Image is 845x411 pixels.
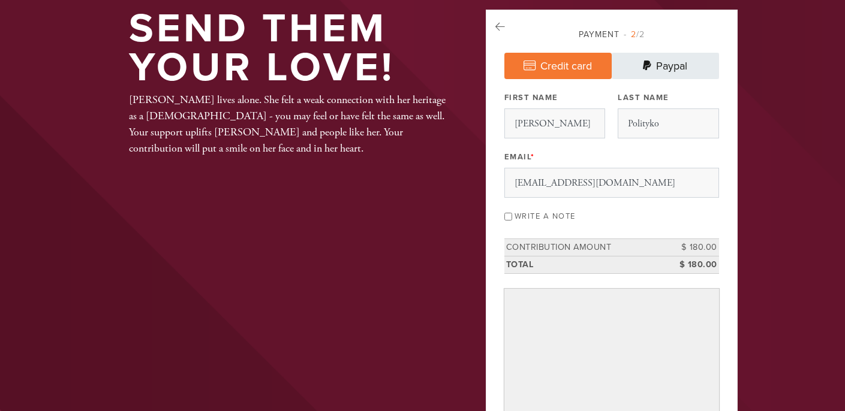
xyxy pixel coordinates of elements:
[531,152,535,162] span: This field is required.
[504,152,535,162] label: Email
[504,28,719,41] div: Payment
[618,92,669,103] label: Last Name
[504,92,558,103] label: First Name
[504,239,665,256] td: Contribution Amount
[665,256,719,273] td: $ 180.00
[665,239,719,256] td: $ 180.00
[129,10,447,87] h1: Send them your love!
[515,211,576,221] label: Write a note
[612,53,719,79] a: Paypal
[504,53,612,79] a: Credit card
[624,29,645,40] span: /2
[129,92,447,156] div: [PERSON_NAME] lives alone. She felt a weak connection with her heritage as a [DEMOGRAPHIC_DATA] -...
[631,29,636,40] span: 2
[504,256,665,273] td: Total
